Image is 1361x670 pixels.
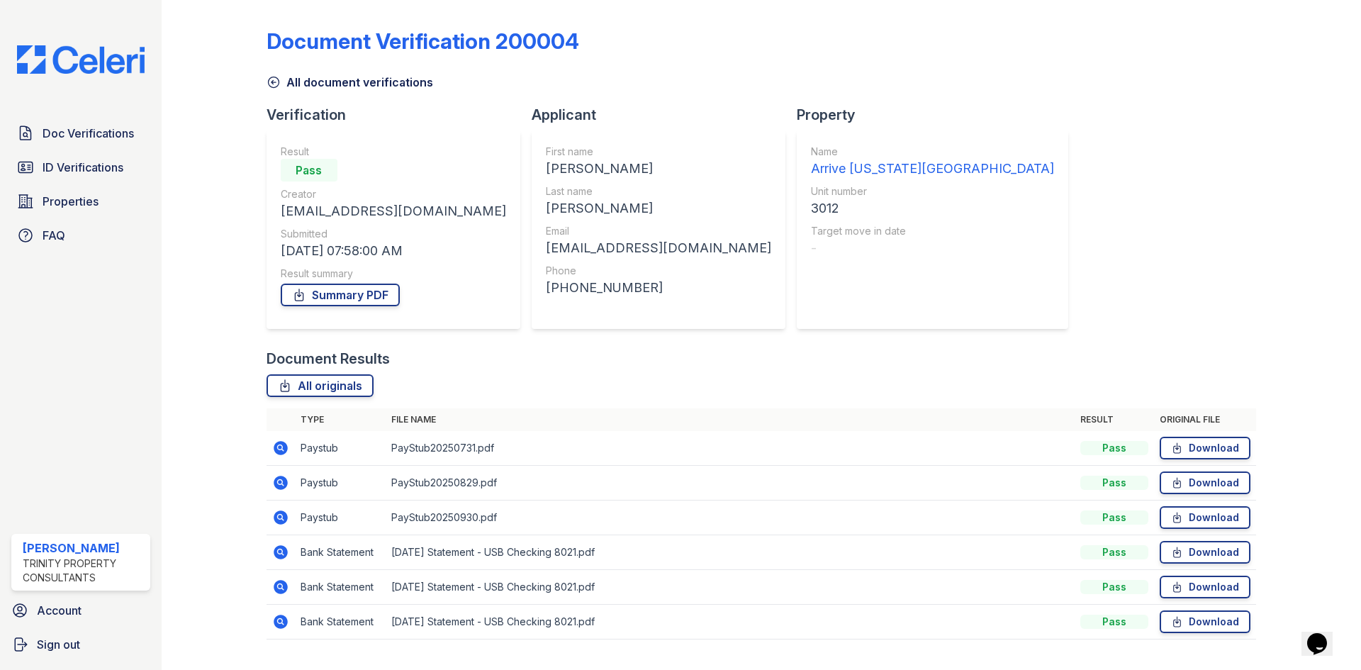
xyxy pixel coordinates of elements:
[11,187,150,216] a: Properties
[386,466,1075,501] td: PayStub20250829.pdf
[11,153,150,182] a: ID Verifications
[295,408,386,431] th: Type
[1160,437,1250,459] a: Download
[546,184,771,199] div: Last name
[295,535,386,570] td: Bank Statement
[281,227,506,241] div: Submitted
[1160,541,1250,564] a: Download
[386,535,1075,570] td: [DATE] Statement - USB Checking 8021.pdf
[295,605,386,640] td: Bank Statement
[43,193,99,210] span: Properties
[811,184,1054,199] div: Unit number
[6,596,156,625] a: Account
[281,241,506,261] div: [DATE] 07:58:00 AM
[281,267,506,281] div: Result summary
[386,431,1075,466] td: PayStub20250731.pdf
[6,45,156,74] img: CE_Logo_Blue-a8612792a0a2168367f1c8372b55b34899dd931a85d93a1a3d3e32e68fde9ad4.png
[37,602,82,619] span: Account
[1080,580,1148,594] div: Pass
[546,145,771,159] div: First name
[386,501,1075,535] td: PayStub20250930.pdf
[1080,510,1148,525] div: Pass
[811,224,1054,238] div: Target move in date
[1075,408,1154,431] th: Result
[281,187,506,201] div: Creator
[43,125,134,142] span: Doc Verifications
[1160,506,1250,529] a: Download
[23,557,145,585] div: Trinity Property Consultants
[281,145,506,159] div: Result
[1301,613,1347,656] iframe: chat widget
[281,201,506,221] div: [EMAIL_ADDRESS][DOMAIN_NAME]
[546,264,771,278] div: Phone
[267,74,433,91] a: All document verifications
[1080,476,1148,490] div: Pass
[811,199,1054,218] div: 3012
[11,221,150,250] a: FAQ
[546,199,771,218] div: [PERSON_NAME]
[532,105,797,125] div: Applicant
[1154,408,1256,431] th: Original file
[811,145,1054,159] div: Name
[295,466,386,501] td: Paystub
[797,105,1080,125] div: Property
[1160,471,1250,494] a: Download
[23,540,145,557] div: [PERSON_NAME]
[6,630,156,659] a: Sign out
[1080,615,1148,629] div: Pass
[811,238,1054,258] div: -
[1160,610,1250,633] a: Download
[267,349,390,369] div: Document Results
[295,501,386,535] td: Paystub
[546,159,771,179] div: [PERSON_NAME]
[11,119,150,147] a: Doc Verifications
[1080,441,1148,455] div: Pass
[267,28,579,54] div: Document Verification 200004
[386,570,1075,605] td: [DATE] Statement - USB Checking 8021.pdf
[267,374,374,397] a: All originals
[37,636,80,653] span: Sign out
[43,227,65,244] span: FAQ
[811,145,1054,179] a: Name Arrive [US_STATE][GEOGRAPHIC_DATA]
[295,570,386,605] td: Bank Statement
[811,159,1054,179] div: Arrive [US_STATE][GEOGRAPHIC_DATA]
[546,278,771,298] div: [PHONE_NUMBER]
[546,224,771,238] div: Email
[546,238,771,258] div: [EMAIL_ADDRESS][DOMAIN_NAME]
[295,431,386,466] td: Paystub
[267,105,532,125] div: Verification
[43,159,123,176] span: ID Verifications
[1160,576,1250,598] a: Download
[386,605,1075,640] td: [DATE] Statement - USB Checking 8021.pdf
[281,284,400,306] a: Summary PDF
[386,408,1075,431] th: File name
[1080,545,1148,559] div: Pass
[281,159,337,182] div: Pass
